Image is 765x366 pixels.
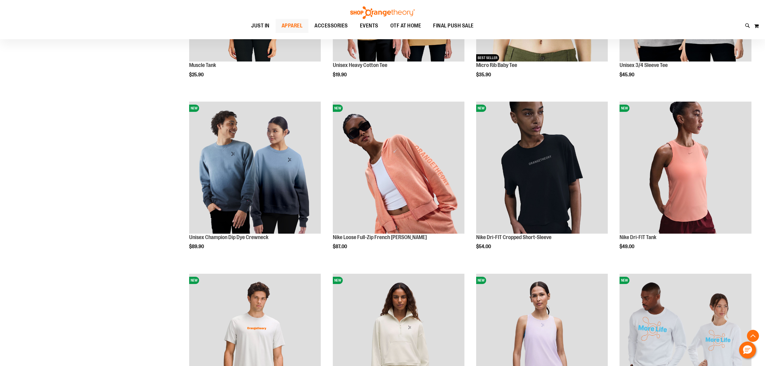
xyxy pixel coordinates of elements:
[473,99,611,265] div: product
[360,19,378,33] span: EVENTS
[189,72,205,77] span: $25.90
[333,102,464,233] img: Nike Loose Full-Zip French Terry Hoodie
[747,330,759,342] button: Back To Top
[189,277,199,284] span: NEW
[476,102,608,233] img: Nike Dri-FIT Cropped Short-Sleeve
[476,102,608,234] a: Nike Dri-FIT Cropped Short-SleeveNEW
[476,54,499,62] span: BEST SELLER
[476,244,492,249] span: $54.00
[620,62,668,68] a: Unisex 3/4 Sleeve Tee
[390,19,421,33] span: OTF AT HOME
[189,102,321,233] img: Unisex Champion Dip Dye Crewneck
[476,234,551,240] a: Nike Dri-FIT Cropped Short-Sleeve
[189,102,321,234] a: Unisex Champion Dip Dye CrewneckNEW
[333,244,348,249] span: $87.00
[433,19,474,33] span: FINAL PUSH SALE
[620,234,656,240] a: Nike Dri-FIT Tank
[620,277,629,284] span: NEW
[620,102,751,233] img: Nike Dri-FIT Tank
[349,6,416,19] img: Shop Orangetheory
[189,62,216,68] a: Muscle Tank
[276,19,309,33] a: APPAREL
[333,277,343,284] span: NEW
[739,342,756,358] button: Hello, have a question? Let’s chat.
[333,105,343,112] span: NEW
[245,19,276,33] a: JUST IN
[189,234,268,240] a: Unisex Champion Dip Dye Crewneck
[620,102,751,234] a: Nike Dri-FIT TankNEW
[620,105,629,112] span: NEW
[251,19,270,33] span: JUST IN
[617,99,754,265] div: product
[333,62,387,68] a: Unisex Heavy Cotton Tee
[620,244,635,249] span: $49.00
[333,102,464,234] a: Nike Loose Full-Zip French Terry HoodieNEW
[189,244,205,249] span: $89.90
[186,99,324,265] div: product
[476,72,492,77] span: $35.90
[476,62,517,68] a: Micro Rib Baby Tee
[476,105,486,112] span: NEW
[427,19,480,33] a: FINAL PUSH SALE
[354,19,384,33] a: EVENTS
[330,99,467,265] div: product
[314,19,348,33] span: ACCESSORIES
[189,105,199,112] span: NEW
[282,19,303,33] span: APPAREL
[333,72,348,77] span: $19.90
[333,234,427,240] a: Nike Loose Full-Zip French [PERSON_NAME]
[384,19,427,33] a: OTF AT HOME
[476,277,486,284] span: NEW
[620,72,635,77] span: $45.90
[308,19,354,33] a: ACCESSORIES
